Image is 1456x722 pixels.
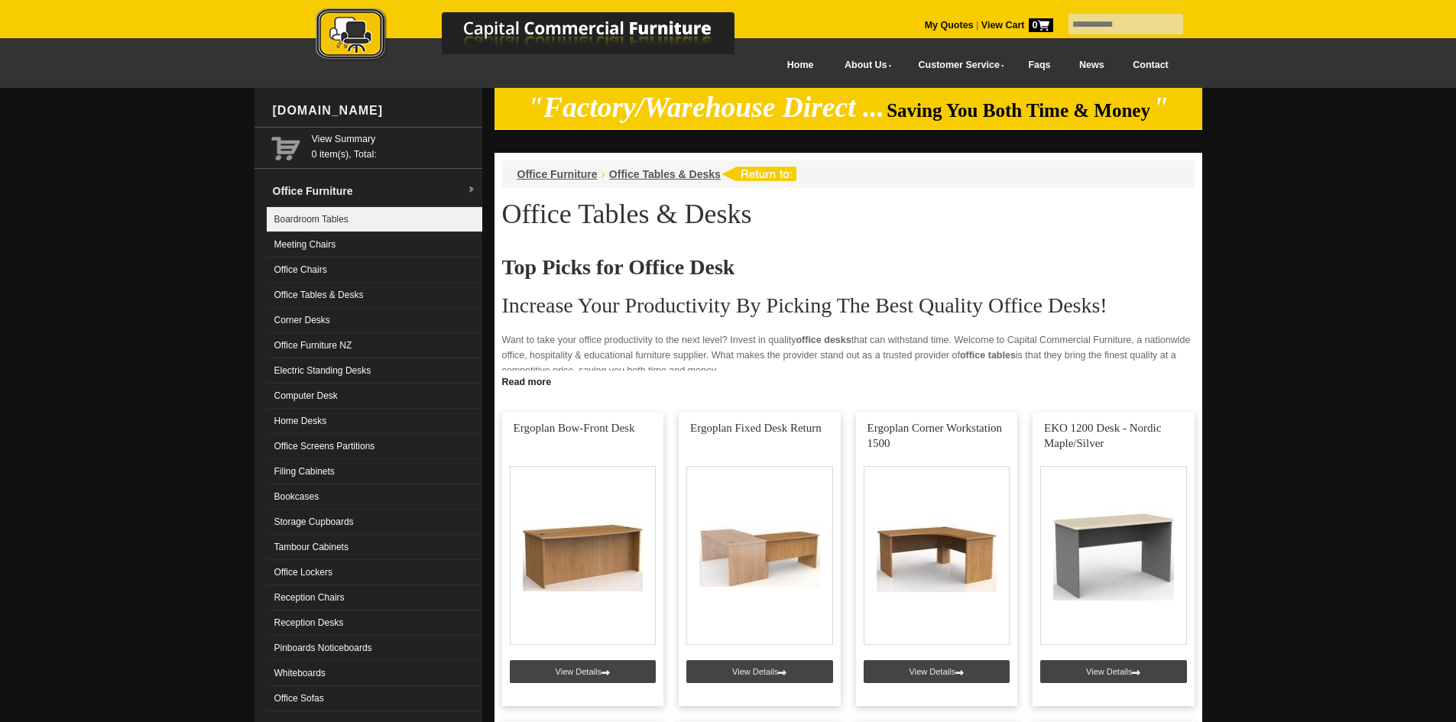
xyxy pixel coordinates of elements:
[609,168,721,180] a: Office Tables & Desks
[721,167,796,181] img: return to
[267,661,482,686] a: Whiteboards
[274,8,809,68] a: Capital Commercial Furniture Logo
[267,283,482,308] a: Office Tables & Desks
[981,20,1053,31] strong: View Cart
[978,20,1052,31] a: View Cart0
[960,350,1016,361] strong: office tables
[502,199,1195,228] h1: Office Tables & Desks
[312,131,476,147] a: View Summary
[267,409,482,434] a: Home Desks
[267,257,482,283] a: Office Chairs
[267,510,482,535] a: Storage Cupboards
[1065,48,1118,83] a: News
[267,484,482,510] a: Bookcases
[267,358,482,384] a: Electric Standing Desks
[467,186,476,195] img: dropdown
[274,8,809,63] img: Capital Commercial Furniture Logo
[925,20,974,31] a: My Quotes
[267,686,482,711] a: Office Sofas
[502,332,1195,378] p: Want to take your office productivity to the next level? Invest in quality that can withstand tim...
[828,48,901,83] a: About Us
[267,333,482,358] a: Office Furniture NZ
[796,335,851,345] strong: office desks
[267,636,482,661] a: Pinboards Noticeboards
[312,131,476,160] span: 0 item(s), Total:
[602,167,605,182] li: ›
[267,560,482,585] a: Office Lockers
[267,232,482,257] a: Meeting Chairs
[267,434,482,459] a: Office Screens Partitions
[527,92,884,123] em: "Factory/Warehouse Direct ...
[1153,92,1169,123] em: "
[502,255,735,279] strong: Top Picks for Office Desk
[267,585,482,610] a: Reception Chairs
[267,535,482,560] a: Tambour Cabinets
[267,610,482,636] a: Reception Desks
[267,176,482,207] a: Office Furnituredropdown
[1029,18,1053,32] span: 0
[1118,48,1182,83] a: Contact
[901,48,1013,83] a: Customer Service
[267,459,482,484] a: Filing Cabinets
[1014,48,1065,83] a: Faqs
[267,308,482,333] a: Corner Desks
[502,294,1195,317] h2: Increase Your Productivity By Picking The Best Quality Office Desks!
[887,100,1150,121] span: Saving You Both Time & Money
[495,371,1202,390] a: Click to read more
[267,88,482,134] div: [DOMAIN_NAME]
[267,207,482,232] a: Boardroom Tables
[267,384,482,409] a: Computer Desk
[517,168,598,180] a: Office Furniture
